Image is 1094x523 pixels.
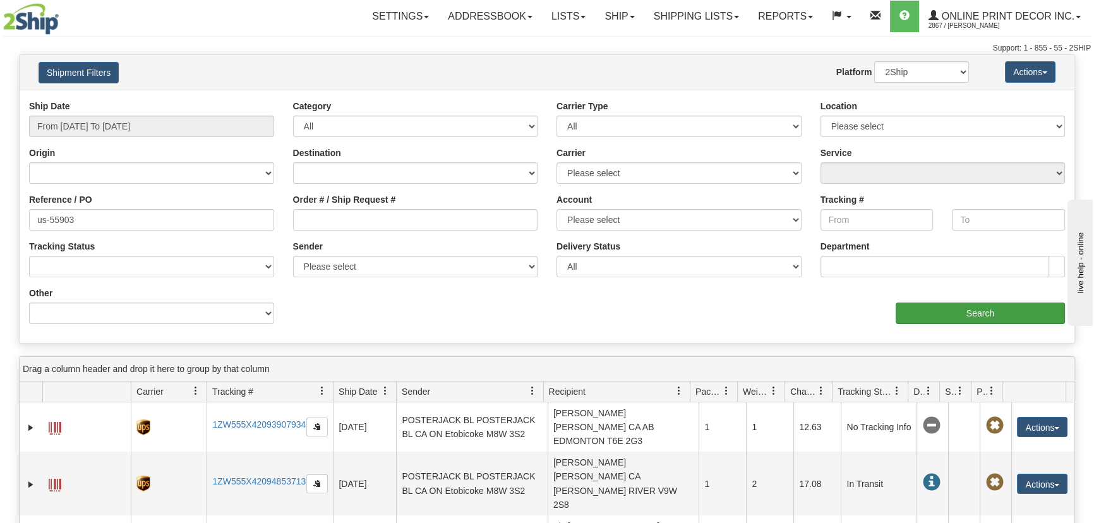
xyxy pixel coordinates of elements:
[306,474,328,493] button: Copy to clipboard
[306,418,328,436] button: Copy to clipboard
[20,357,1074,382] div: grid grouping header
[311,380,333,402] a: Tracking # filter column settings
[3,43,1091,54] div: Support: 1 - 855 - 55 - 2SHIP
[29,100,70,112] label: Ship Date
[952,209,1065,231] input: To
[396,402,548,452] td: POSTERJACK BL POSTERJACK BL CA ON Etobicoke M8W 3S2
[1017,474,1067,494] button: Actions
[918,380,939,402] a: Delivery Status filter column settings
[699,452,746,515] td: 1
[985,474,1003,491] span: Pickup Not Assigned
[363,1,438,32] a: Settings
[1005,61,1055,83] button: Actions
[396,452,548,515] td: POSTERJACK BL POSTERJACK BL CA ON Etobicoke M8W 3S2
[793,452,841,515] td: 17.08
[212,419,306,430] a: 1ZW555X42093907934
[836,66,872,78] label: Platform
[746,402,793,452] td: 1
[746,452,793,515] td: 2
[929,20,1023,32] span: 2867 / [PERSON_NAME]
[293,100,332,112] label: Category
[438,1,542,32] a: Addressbook
[333,452,396,515] td: [DATE]
[949,380,971,402] a: Shipment Issues filter column settings
[293,147,341,159] label: Destination
[548,452,699,515] td: [PERSON_NAME] [PERSON_NAME] CA [PERSON_NAME] RIVER V9W 2S8
[981,380,1002,402] a: Pickup Status filter column settings
[841,452,917,515] td: In Transit
[644,1,748,32] a: Shipping lists
[985,417,1003,435] span: Pickup Not Assigned
[668,380,690,402] a: Recipient filter column settings
[3,3,59,35] img: logo2867.jpg
[820,100,857,112] label: Location
[542,1,595,32] a: Lists
[39,62,119,83] button: Shipment Filters
[1065,197,1093,326] iframe: chat widget
[743,385,769,398] span: Weight
[29,193,92,206] label: Reference / PO
[136,476,150,491] img: 8 - UPS
[820,193,864,206] label: Tracking #
[339,385,377,398] span: Ship Date
[838,385,893,398] span: Tracking Status
[790,385,817,398] span: Charge
[29,287,52,299] label: Other
[556,147,586,159] label: Carrier
[699,402,746,452] td: 1
[1017,417,1067,437] button: Actions
[522,380,543,402] a: Sender filter column settings
[29,147,55,159] label: Origin
[548,402,699,452] td: [PERSON_NAME] [PERSON_NAME] CA AB EDMONTON T6E 2G3
[375,380,396,402] a: Ship Date filter column settings
[402,385,430,398] span: Sender
[922,474,940,491] span: In Transit
[748,1,822,32] a: Reports
[695,385,722,398] span: Packages
[945,385,956,398] span: Shipment Issues
[293,240,323,253] label: Sender
[185,380,207,402] a: Carrier filter column settings
[939,11,1074,21] span: Online Print Decor Inc.
[333,402,396,452] td: [DATE]
[212,385,253,398] span: Tracking #
[549,385,586,398] span: Recipient
[820,209,934,231] input: From
[212,476,306,486] a: 1ZW555X42094853713
[886,380,908,402] a: Tracking Status filter column settings
[556,240,620,253] label: Delivery Status
[919,1,1090,32] a: Online Print Decor Inc. 2867 / [PERSON_NAME]
[820,240,870,253] label: Department
[595,1,644,32] a: Ship
[913,385,924,398] span: Delivery Status
[763,380,784,402] a: Weight filter column settings
[293,193,396,206] label: Order # / Ship Request #
[922,417,940,435] span: No Tracking Info
[841,402,917,452] td: No Tracking Info
[716,380,737,402] a: Packages filter column settings
[29,240,95,253] label: Tracking Status
[25,421,37,434] a: Expand
[793,402,841,452] td: 12.63
[9,11,117,20] div: live help - online
[977,385,987,398] span: Pickup Status
[810,380,832,402] a: Charge filter column settings
[556,193,592,206] label: Account
[556,100,608,112] label: Carrier Type
[49,416,61,436] a: Label
[49,473,61,493] a: Label
[820,147,852,159] label: Service
[896,303,1065,324] input: Search
[25,478,37,491] a: Expand
[136,419,150,435] img: 8 - UPS
[136,385,164,398] span: Carrier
